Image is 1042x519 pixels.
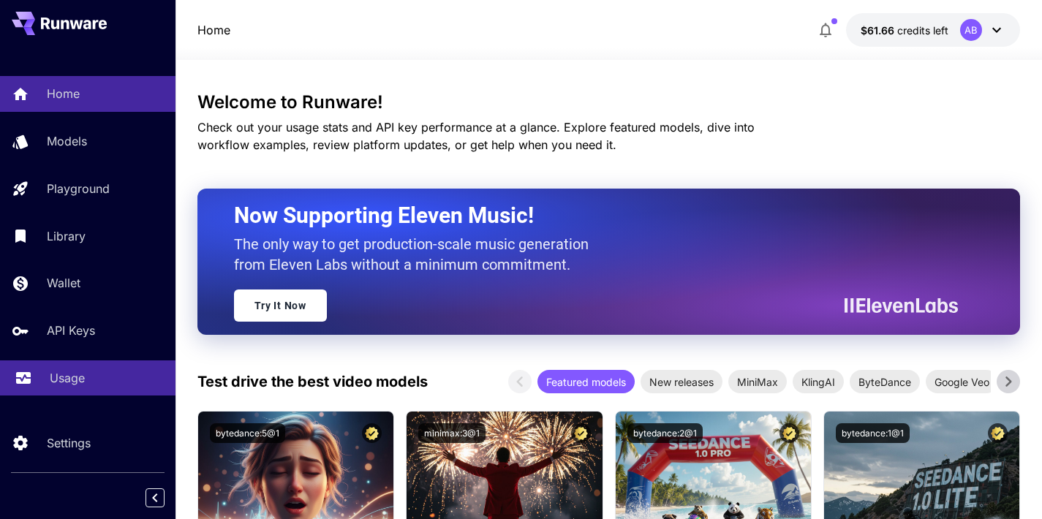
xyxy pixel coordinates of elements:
[728,374,787,390] span: MiniMax
[926,374,998,390] span: Google Veo
[960,19,982,41] div: AB
[197,21,230,39] nav: breadcrumb
[537,374,635,390] span: Featured models
[197,92,1021,113] h3: Welcome to Runware!
[641,374,722,390] span: New releases
[362,423,382,443] button: Certified Model – Vetted for best performance and includes a commercial license.
[926,370,998,393] div: Google Veo
[210,423,285,443] button: bytedance:5@1
[897,24,948,37] span: credits left
[197,371,428,393] p: Test drive the best video models
[627,423,703,443] button: bytedance:2@1
[47,434,91,452] p: Settings
[793,374,844,390] span: KlingAI
[197,120,755,152] span: Check out your usage stats and API key performance at a glance. Explore featured models, dive int...
[47,85,80,102] p: Home
[846,13,1020,47] button: $61.6618AB
[537,370,635,393] div: Featured models
[861,23,948,38] div: $61.6618
[418,423,486,443] button: minimax:3@1
[47,322,95,339] p: API Keys
[234,234,600,275] p: The only way to get production-scale music generation from Eleven Labs without a minimum commitment.
[234,202,948,230] h2: Now Supporting Eleven Music!
[146,488,165,507] button: Collapse sidebar
[988,423,1008,443] button: Certified Model – Vetted for best performance and includes a commercial license.
[156,485,175,511] div: Collapse sidebar
[197,21,230,39] a: Home
[571,423,591,443] button: Certified Model – Vetted for best performance and includes a commercial license.
[850,370,920,393] div: ByteDance
[234,289,327,322] a: Try It Now
[728,370,787,393] div: MiniMax
[836,423,910,443] button: bytedance:1@1
[47,180,110,197] p: Playground
[47,274,80,292] p: Wallet
[641,370,722,393] div: New releases
[850,374,920,390] span: ByteDance
[50,369,85,387] p: Usage
[779,423,799,443] button: Certified Model – Vetted for best performance and includes a commercial license.
[793,370,844,393] div: KlingAI
[47,132,87,150] p: Models
[47,227,86,245] p: Library
[861,24,897,37] span: $61.66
